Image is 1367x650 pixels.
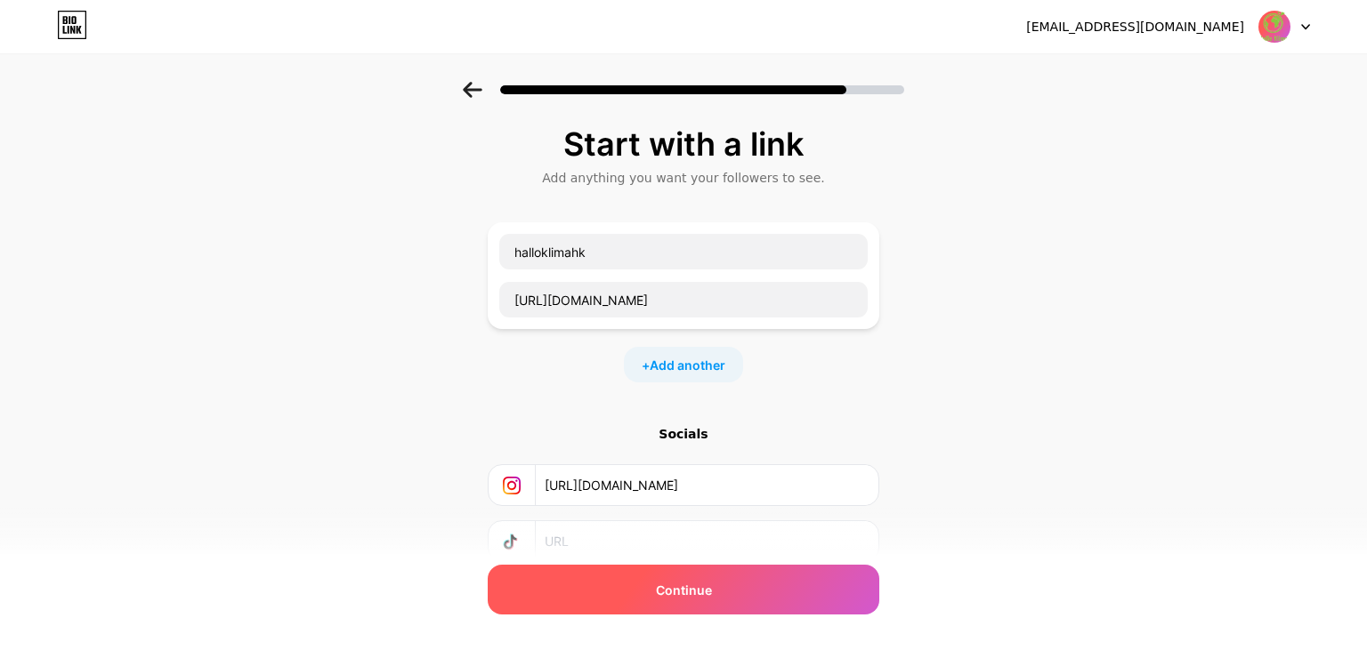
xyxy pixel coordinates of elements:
[656,581,712,599] span: Continue
[624,347,743,382] div: +
[488,425,879,443] div: Socials
[650,356,725,374] span: Add another
[497,169,870,187] div: Add anything you want your followers to see.
[497,126,870,162] div: Start with a link
[1258,10,1291,44] img: halloklimahk
[545,521,868,561] input: URL
[1026,18,1244,36] div: [EMAIL_ADDRESS][DOMAIN_NAME]
[499,282,868,317] input: URL
[545,465,868,505] input: URL
[499,234,868,269] input: Link name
